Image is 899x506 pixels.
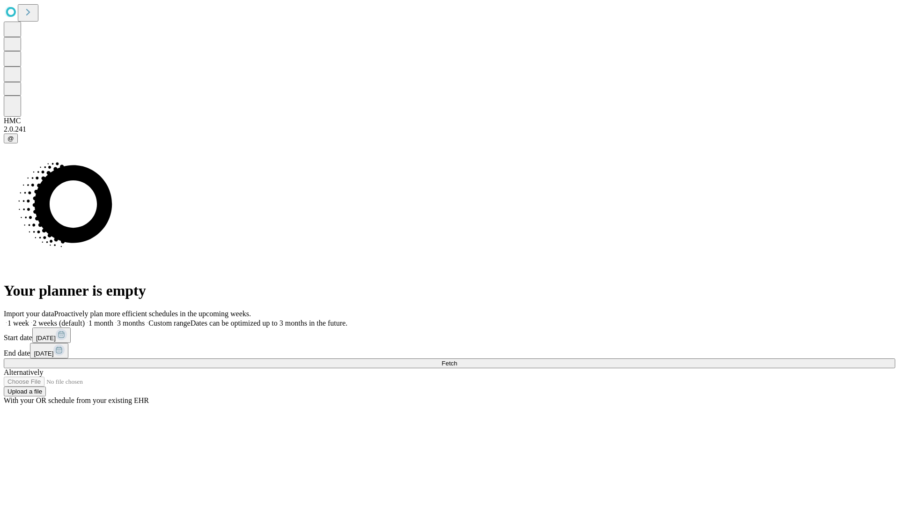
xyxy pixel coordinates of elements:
[191,319,347,327] span: Dates can be optimized up to 3 months in the future.
[4,125,895,134] div: 2.0.241
[30,343,68,358] button: [DATE]
[442,360,457,367] span: Fetch
[4,343,895,358] div: End date
[33,319,85,327] span: 2 weeks (default)
[4,134,18,143] button: @
[4,387,46,396] button: Upload a file
[148,319,190,327] span: Custom range
[54,310,251,318] span: Proactively plan more efficient schedules in the upcoming weeks.
[32,327,71,343] button: [DATE]
[4,327,895,343] div: Start date
[4,310,54,318] span: Import your data
[7,135,14,142] span: @
[7,319,29,327] span: 1 week
[117,319,145,327] span: 3 months
[34,350,53,357] span: [DATE]
[88,319,113,327] span: 1 month
[4,368,43,376] span: Alternatively
[4,282,895,299] h1: Your planner is empty
[4,396,149,404] span: With your OR schedule from your existing EHR
[4,117,895,125] div: HMC
[36,335,56,342] span: [DATE]
[4,358,895,368] button: Fetch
